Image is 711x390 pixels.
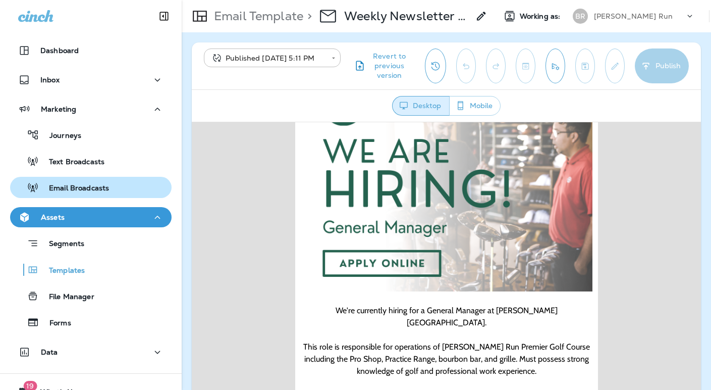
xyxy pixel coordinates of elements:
[349,48,417,83] button: Revert to previous version
[10,70,172,90] button: Inbox
[10,342,172,362] button: Data
[366,52,413,80] span: Revert to previous version
[39,292,94,302] p: File Manager
[594,12,673,20] p: [PERSON_NAME] Run
[10,99,172,119] button: Marketing
[392,96,450,116] button: Desktop
[39,239,84,250] p: Segments
[39,131,81,141] p: Journeys
[111,267,399,304] p: Oversight includes, but is not limited to, staffing, programs, associations, outings, tournaments...
[10,151,172,172] button: Text Broadcasts
[10,40,172,61] button: Dashboard
[150,6,178,26] button: Collapse Sidebar
[39,266,85,276] p: Templates
[210,9,303,24] p: Email Template
[40,46,79,55] p: Dashboard
[40,76,60,84] p: Inbox
[10,259,172,280] button: Templates
[41,348,58,356] p: Data
[211,53,324,63] div: Published [DATE] 5:11 PM
[10,232,172,254] button: Segments
[10,285,172,307] button: File Manager
[10,207,172,227] button: Assets
[573,9,588,24] div: BR
[39,158,104,167] p: Text Broadcasts
[39,319,71,328] p: Forms
[41,213,65,221] p: Assets
[10,312,172,333] button: Forms
[520,12,563,21] span: Working as:
[545,48,565,83] button: Send test email
[10,124,172,145] button: Journeys
[449,96,501,116] button: Mobile
[344,9,469,24] div: Weekly Newsletter 2025 - 9/29/25 Browns Run
[41,105,76,113] p: Marketing
[111,219,399,255] p: This role is responsible for operations of [PERSON_NAME] Run Premier Golf Course including the Pr...
[39,184,109,193] p: Email Broadcasts
[425,48,446,83] button: View Changelog
[344,9,469,24] p: Weekly Newsletter 2025 - [DATE] Browns Run
[111,182,399,207] p: We're currently hiring for a General Manager at [PERSON_NAME][GEOGRAPHIC_DATA].
[10,177,172,198] button: Email Broadcasts
[303,9,312,24] p: >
